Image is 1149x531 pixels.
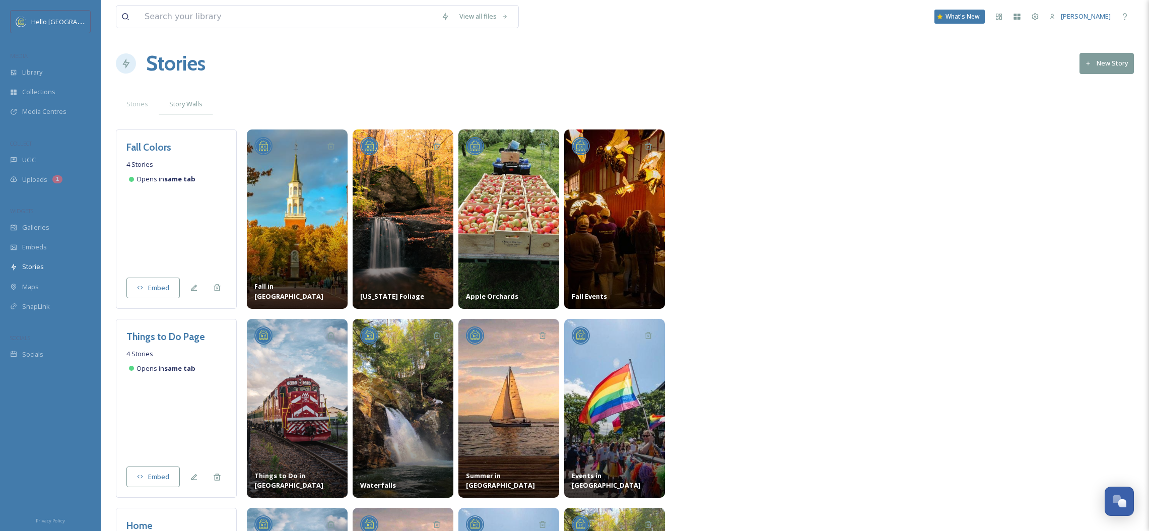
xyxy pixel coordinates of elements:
span: Library [22,68,42,77]
img: images.png [573,139,588,154]
img: images.png [573,328,588,343]
strong: same tab [164,174,195,183]
span: Uploads [22,175,47,184]
span: Waterfalls [360,481,446,490]
strong: same tab [164,364,195,373]
span: Events in [GEOGRAPHIC_DATA] [572,471,657,490]
h3: Things to Do Page [126,329,205,344]
span: Embed [148,283,169,293]
span: Fall Events [572,292,657,301]
span: Socials [22,350,43,359]
span: Embed [148,472,169,482]
span: Hello [GEOGRAPHIC_DATA] [31,17,112,26]
button: New Story [1079,53,1134,74]
button: Open Chat [1105,487,1134,516]
span: Story Walls [169,99,202,109]
span: Fall in [GEOGRAPHIC_DATA] [254,282,340,301]
span: Collections [22,87,55,97]
span: Stories [126,99,148,109]
span: SOCIALS [10,334,30,342]
img: images.png [467,139,483,154]
span: 4 Stories [126,160,153,169]
span: Opens in [137,174,195,184]
button: Embed [126,467,180,487]
span: Apple Orchards [466,292,552,301]
img: images.png [362,139,377,154]
span: [PERSON_NAME] [1061,12,1111,21]
img: images.png [467,328,483,343]
img: images.png [256,328,271,343]
span: Things to Do in [GEOGRAPHIC_DATA] [254,471,340,490]
span: MEDIA [10,52,28,59]
input: Search your library [140,6,436,28]
span: [US_STATE] Foliage [360,292,446,301]
span: Galleries [22,223,49,232]
a: View all files [454,7,513,26]
span: Maps [22,282,39,292]
button: Embed [126,278,180,298]
h3: Fall Colors [126,140,171,155]
img: images.png [362,328,377,343]
span: Stories [22,262,44,272]
span: Summer in [GEOGRAPHIC_DATA] [466,471,552,490]
img: images.png [16,17,26,27]
span: 4 Stories [126,349,153,359]
span: Embeds [22,242,47,252]
span: Privacy Policy [36,517,65,524]
img: images.png [256,139,271,154]
span: SnapLink [22,302,50,311]
span: WIDGETS [10,207,33,215]
a: Stories [146,48,206,79]
a: What's New [934,10,985,24]
div: 1 [52,175,62,183]
a: [PERSON_NAME] [1044,7,1116,26]
span: Opens in [137,364,195,373]
span: COLLECT [10,140,32,147]
a: Privacy Policy [36,514,65,526]
span: UGC [22,155,36,165]
span: Media Centres [22,107,66,116]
